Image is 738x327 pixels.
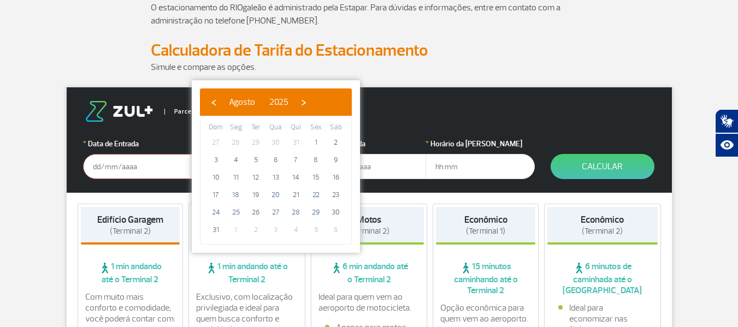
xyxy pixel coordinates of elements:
[426,138,535,150] label: Horário da [PERSON_NAME]
[247,169,264,186] span: 12
[287,134,305,151] span: 31
[192,80,360,253] bs-datepicker-container: calendar
[83,101,155,122] img: logo-zul.png
[464,214,507,225] strong: Econômico
[715,133,738,157] button: Abrir recursos assistivos.
[246,122,266,134] th: weekday
[287,151,305,169] span: 7
[715,109,738,133] button: Abrir tradutor de língua de sinais.
[81,261,180,285] span: 1 min andando até o Terminal 2
[267,134,285,151] span: 30
[83,154,192,179] input: dd/mm/aaaa
[287,204,305,221] span: 28
[349,226,389,236] span: (Terminal 2)
[317,138,426,150] label: Data da Saída
[192,261,302,285] span: 1 min andando até o Terminal 2
[205,95,312,106] bs-datepicker-navigation-view: ​ ​ ​
[296,94,312,110] button: ›
[247,186,264,204] span: 19
[97,214,163,225] strong: Edifício Garagem
[582,226,623,236] span: (Terminal 2)
[287,169,305,186] span: 14
[581,214,624,225] strong: Econômico
[327,134,345,151] span: 2
[247,221,264,239] span: 2
[266,122,286,134] th: weekday
[317,154,426,179] input: dd/mm/aaaa
[247,151,264,169] span: 5
[207,134,225,151] span: 27
[207,169,225,186] span: 10
[269,97,288,108] span: 2025
[229,97,255,108] span: Agosto
[307,186,324,204] span: 22
[227,221,245,239] span: 1
[286,122,306,134] th: weekday
[151,40,588,61] h2: Calculadora de Tarifa do Estacionamento
[151,1,588,27] p: O estacionamento do RIOgaleão é administrado pela Estapar. Para dúvidas e informações, entre em c...
[306,122,326,134] th: weekday
[307,169,324,186] span: 15
[222,94,262,110] button: Agosto
[207,221,225,239] span: 31
[436,261,535,296] span: 15 minutos caminhando até o Terminal 2
[227,151,245,169] span: 4
[287,221,305,239] span: 4
[426,154,535,179] input: hh:mm
[326,122,346,134] th: weekday
[207,151,225,169] span: 3
[247,204,264,221] span: 26
[207,204,225,221] span: 24
[466,226,505,236] span: (Terminal 1)
[83,138,192,150] label: Data de Entrada
[327,186,345,204] span: 23
[715,109,738,157] div: Plugin de acessibilidade da Hand Talk.
[267,204,285,221] span: 27
[247,134,264,151] span: 29
[327,169,345,186] span: 16
[267,221,285,239] span: 3
[226,122,246,134] th: weekday
[85,292,176,324] p: Com muito mais conforto e comodidade, você poderá contar com:
[314,261,424,285] span: 6 min andando até o Terminal 2
[327,151,345,169] span: 9
[357,214,381,225] strong: Motos
[307,151,324,169] span: 8
[307,221,324,239] span: 5
[440,302,531,324] p: Opção econômica para quem vem ao aeroporto.
[327,221,345,239] span: 6
[262,94,296,110] button: 2025
[551,154,654,179] button: Calcular
[227,186,245,204] span: 18
[267,169,285,186] span: 13
[206,122,226,134] th: weekday
[205,94,222,110] button: ‹
[318,292,420,313] p: Ideal para quem vem ao aeroporto de motocicleta.
[227,204,245,221] span: 25
[110,226,151,236] span: (Terminal 2)
[547,261,658,296] span: 6 minutos de caminhada até o [GEOGRAPHIC_DATA]
[307,134,324,151] span: 1
[267,186,285,204] span: 20
[287,186,305,204] span: 21
[307,204,324,221] span: 29
[207,186,225,204] span: 17
[327,204,345,221] span: 30
[267,151,285,169] span: 6
[164,109,221,115] span: Parceiro Oficial
[227,134,245,151] span: 28
[227,169,245,186] span: 11
[151,61,588,74] p: Simule e compare as opções.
